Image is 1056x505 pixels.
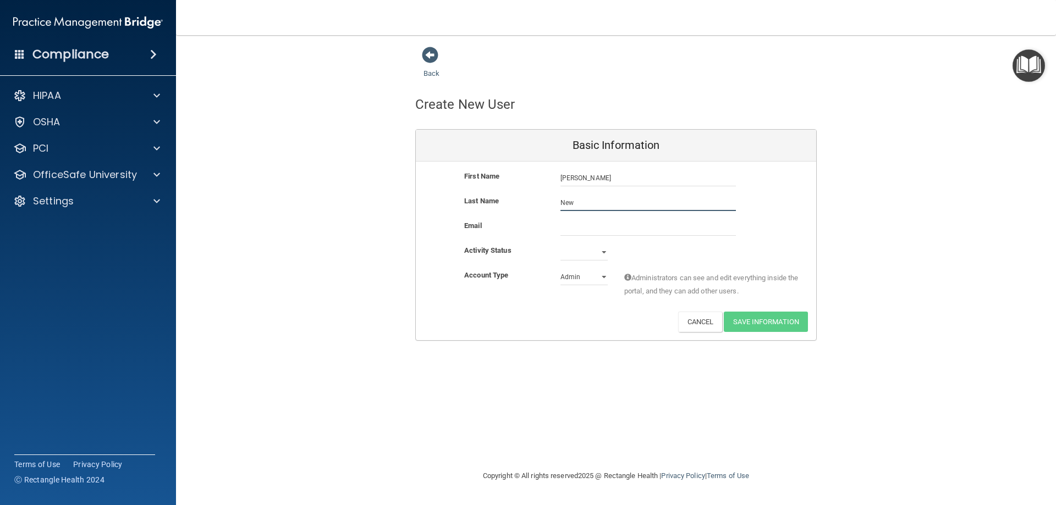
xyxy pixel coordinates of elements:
[464,271,508,279] b: Account Type
[13,89,160,102] a: HIPAA
[13,142,160,155] a: PCI
[33,115,61,129] p: OSHA
[866,427,1043,471] iframe: Drift Widget Chat Controller
[1013,49,1045,82] button: Open Resource Center
[707,471,749,480] a: Terms of Use
[464,246,512,254] b: Activity Status
[33,168,137,181] p: OfficeSafe University
[14,474,105,485] span: Ⓒ Rectangle Health 2024
[73,459,123,470] a: Privacy Policy
[416,130,816,162] div: Basic Information
[724,312,808,332] button: Save Information
[464,221,482,230] b: Email
[13,115,160,129] a: OSHA
[415,458,817,493] div: Copyright © All rights reserved 2025 @ Rectangle Health | |
[33,195,74,208] p: Settings
[661,471,705,480] a: Privacy Policy
[33,142,48,155] p: PCI
[32,47,109,62] h4: Compliance
[13,12,163,34] img: PMB logo
[464,172,499,180] b: First Name
[13,168,160,181] a: OfficeSafe University
[415,97,515,112] h4: Create New User
[33,89,61,102] p: HIPAA
[624,271,800,298] span: Administrators can see and edit everything inside the portal, and they can add other users.
[13,195,160,208] a: Settings
[14,459,60,470] a: Terms of Use
[424,56,439,77] a: Back
[464,197,499,205] b: Last Name
[678,312,723,332] button: Cancel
